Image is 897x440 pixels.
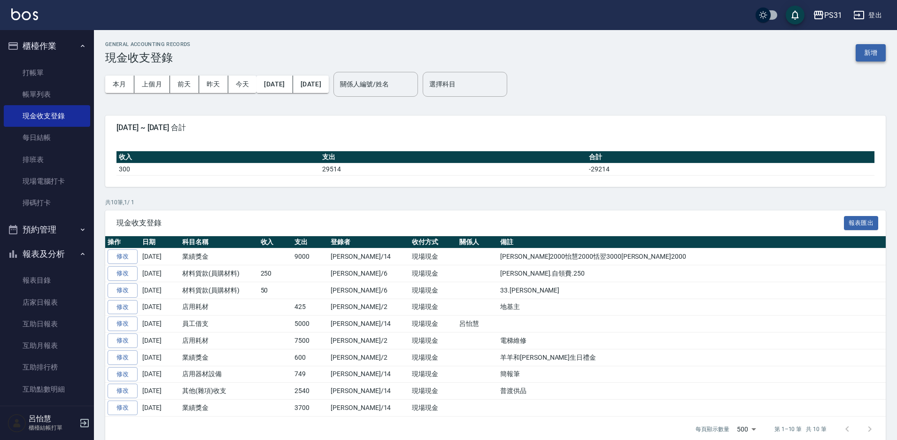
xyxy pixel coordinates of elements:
td: [DATE] [140,282,180,299]
th: 關係人 [457,236,498,248]
td: 地基主 [498,299,886,316]
a: 每日結帳 [4,127,90,148]
td: [PERSON_NAME]/14 [328,248,410,265]
a: 報表目錄 [4,270,90,291]
td: [DATE] [140,265,180,282]
button: 報表匯出 [844,216,879,231]
a: 掃碼打卡 [4,192,90,214]
a: 報表匯出 [844,218,879,227]
td: [PERSON_NAME]/14 [328,400,410,417]
a: 修改 [108,401,138,415]
a: 修改 [108,249,138,264]
th: 收付方式 [410,236,457,248]
a: 修改 [108,333,138,348]
td: [PERSON_NAME]/2 [328,332,410,349]
button: 預約管理 [4,217,90,242]
button: [DATE] [293,76,329,93]
td: 9000 [292,248,328,265]
td: 材料貨款(員購材料) [180,282,258,299]
h5: 呂怡慧 [29,414,77,424]
td: 現場現金 [410,265,457,282]
td: 店用器材設備 [180,366,258,383]
td: [PERSON_NAME]/2 [328,349,410,366]
a: 互助業績報表 [4,400,90,422]
p: 櫃檯結帳打單 [29,424,77,432]
a: 新增 [856,48,886,57]
button: 今天 [228,76,257,93]
a: 帳單列表 [4,84,90,105]
a: 互助月報表 [4,335,90,356]
h3: 現金收支登錄 [105,51,191,64]
td: 300 [116,163,320,175]
button: save [786,6,804,24]
td: 普渡供品 [498,383,886,400]
button: 櫃檯作業 [4,34,90,58]
td: 電梯維修 [498,332,886,349]
span: 現金收支登錄 [116,218,844,228]
td: 員工借支 [180,316,258,332]
button: 新增 [856,44,886,62]
button: 昨天 [199,76,228,93]
a: 現場電腦打卡 [4,170,90,192]
th: 科目名稱 [180,236,258,248]
th: 備註 [498,236,886,248]
td: 現場現金 [410,332,457,349]
a: 修改 [108,283,138,298]
a: 互助日報表 [4,313,90,335]
th: 日期 [140,236,180,248]
th: 登錄者 [328,236,410,248]
button: 報表及分析 [4,242,90,266]
p: 共 10 筆, 1 / 1 [105,198,886,207]
a: 互助排行榜 [4,356,90,378]
td: [DATE] [140,366,180,383]
td: 現場現金 [410,383,457,400]
td: 3700 [292,400,328,417]
td: 材料貨款(員購材料) [180,265,258,282]
td: [DATE] [140,383,180,400]
button: 前天 [170,76,199,93]
button: 登出 [850,7,886,24]
td: 業績獎金 [180,349,258,366]
td: [PERSON_NAME]/14 [328,383,410,400]
p: 每頁顯示數量 [696,425,729,433]
td: 現場現金 [410,366,457,383]
td: 425 [292,299,328,316]
td: 現場現金 [410,299,457,316]
td: -29214 [587,163,874,175]
td: 現場現金 [410,316,457,332]
td: [PERSON_NAME]/2 [328,299,410,316]
td: 600 [292,349,328,366]
a: 現金收支登錄 [4,105,90,127]
td: 7500 [292,332,328,349]
img: Logo [11,8,38,20]
td: 業績獎金 [180,248,258,265]
a: 打帳單 [4,62,90,84]
td: 現場現金 [410,349,457,366]
span: [DATE] ~ [DATE] 合計 [116,123,874,132]
td: 其他(雜項)收支 [180,383,258,400]
td: 簡報筆 [498,366,886,383]
button: 本月 [105,76,134,93]
th: 收入 [116,151,320,163]
th: 支出 [292,236,328,248]
td: [PERSON_NAME]2000怡慧2000恬翌3000[PERSON_NAME]2000 [498,248,886,265]
button: 上個月 [134,76,170,93]
td: [PERSON_NAME]/14 [328,316,410,332]
a: 修改 [108,300,138,315]
th: 合計 [587,151,874,163]
td: 店用耗材 [180,299,258,316]
a: 互助點數明細 [4,378,90,400]
button: [DATE] [256,76,293,93]
td: 現場現金 [410,282,457,299]
h2: GENERAL ACCOUNTING RECORDS [105,41,191,47]
a: 店家日報表 [4,292,90,313]
a: 修改 [108,367,138,382]
td: [PERSON_NAME]/6 [328,282,410,299]
td: [DATE] [140,248,180,265]
th: 操作 [105,236,140,248]
td: [DATE] [140,316,180,332]
td: [PERSON_NAME]/14 [328,366,410,383]
td: [DATE] [140,332,180,349]
p: 第 1–10 筆 共 10 筆 [774,425,827,433]
td: 33.[PERSON_NAME] [498,282,886,299]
